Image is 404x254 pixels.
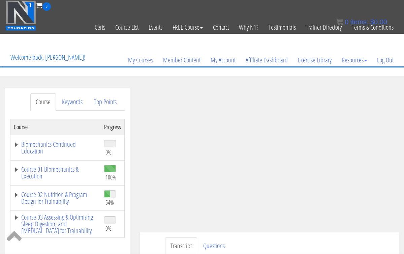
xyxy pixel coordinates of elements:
th: Progress [101,119,125,135]
a: Top Points [89,93,122,111]
a: Keywords [57,93,88,111]
a: Resources [337,44,372,76]
a: Testimonials [263,11,301,44]
a: Course List [110,11,144,44]
a: Course 03 Assessing & Optimizing Sleep Digestion, and [MEDICAL_DATA] for Trainability [14,214,97,234]
span: items: [350,18,368,26]
img: n1-education [5,0,36,31]
span: 0% [105,148,112,156]
bdi: 0.00 [370,18,387,26]
img: icon11.png [336,19,343,25]
a: 0 [36,1,51,10]
a: Course [30,93,56,111]
a: FREE Course [167,11,208,44]
a: Affiliate Dashboard [241,44,293,76]
a: Log Out [372,44,399,76]
a: 0 items: $0.00 [336,18,387,26]
p: Welcome back, [PERSON_NAME]! [5,44,90,71]
a: Course 01 Biomechanics & Execution [14,166,97,179]
a: My Account [206,44,241,76]
a: Trainer Directory [301,11,347,44]
span: 0 [345,18,348,26]
a: My Courses [123,44,158,76]
a: Terms & Conditions [347,11,399,44]
a: Events [144,11,167,44]
a: Certs [90,11,110,44]
a: Course 02 Nutrition & Program Design for Trainability [14,191,97,205]
a: Why N1? [234,11,263,44]
a: Contact [208,11,234,44]
th: Course [10,119,101,135]
span: 0% [105,225,112,232]
a: Member Content [158,44,206,76]
a: Biomechanics Continued Education [14,141,97,154]
a: Exercise Library [293,44,337,76]
span: 100% [105,173,116,181]
span: $ [370,18,374,26]
span: 54% [105,199,114,206]
span: 0 [42,2,51,11]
